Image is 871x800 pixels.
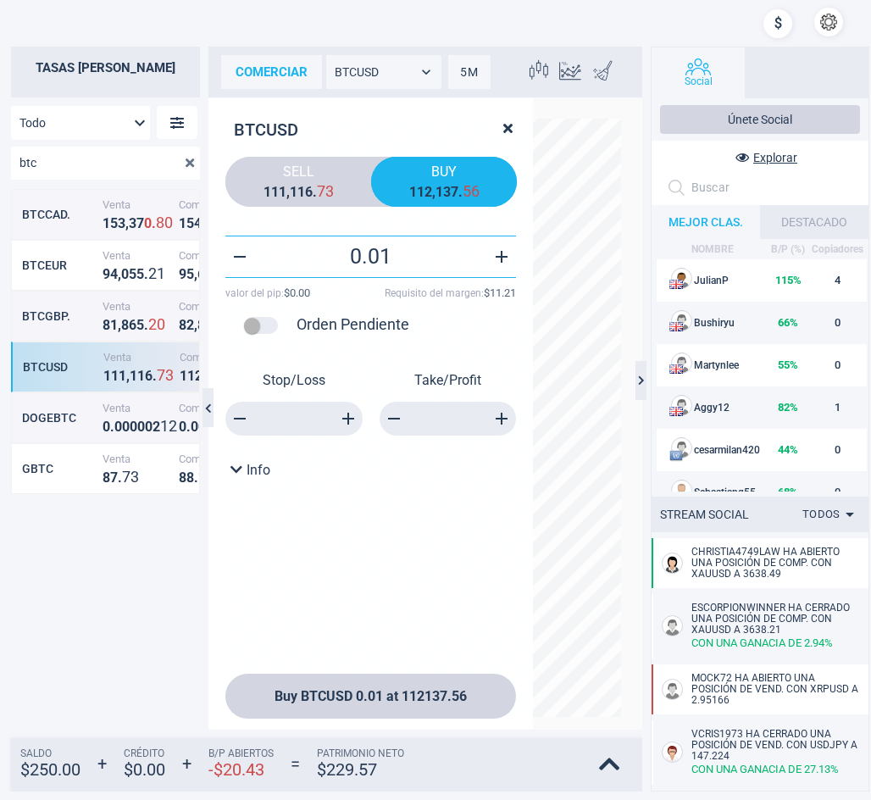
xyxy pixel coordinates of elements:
[11,147,173,180] input: Buscar
[247,462,270,478] span: Info
[179,316,186,332] strong: 8
[179,197,247,210] span: Compra
[137,418,145,434] strong: 0
[225,461,275,479] button: Info
[153,418,160,434] strong: 2
[484,286,516,299] strong: $ 11.21
[121,265,129,281] strong: 0
[238,164,358,180] span: Sell
[169,416,177,434] strong: 2
[103,350,171,363] span: Venta
[182,753,191,774] strong: +
[22,258,98,272] div: BTCEUR
[144,214,152,231] strong: 0
[657,344,867,386] tr: GB flagMartynlee55%0
[137,367,145,383] strong: 1
[186,469,194,485] strong: 8
[122,418,130,434] strong: 0
[808,429,867,471] td: 0
[208,759,274,780] strong: - $ 20.43
[129,316,136,332] strong: 6
[691,175,852,201] input: Buscar
[22,462,98,475] div: GBTC
[778,316,798,329] strong: 66 %
[103,265,110,281] strong: 9
[471,182,480,200] strong: 6
[22,208,98,221] div: BTCCAD.
[103,367,111,383] strong: 1
[20,759,80,780] strong: $ 250.00
[164,213,173,231] strong: 0
[778,443,798,456] strong: 44 %
[103,248,170,261] span: Venta
[136,265,144,281] strong: 5
[13,8,105,101] img: sirix
[186,418,191,434] strong: .
[136,316,144,332] strong: 5
[130,367,137,383] strong: 1
[152,214,156,231] strong: .
[179,265,186,281] strong: 9
[103,214,110,231] strong: 1
[160,416,169,434] strong: 1
[691,637,860,648] div: Con una ganacia de 2.94 %
[186,214,194,231] strong: 5
[11,106,150,140] div: Todo
[778,486,798,498] strong: 68 %
[118,265,121,281] strong: ,
[145,418,153,434] strong: 0
[121,316,129,332] strong: 8
[775,274,802,286] strong: 115 %
[187,367,195,383] strong: 1
[130,467,139,485] strong: 3
[103,401,170,414] span: Venta
[118,316,121,332] strong: ,
[225,286,310,299] span: valor del pip :
[326,55,441,89] div: BTCUSD
[179,248,247,261] span: Compra
[103,418,110,434] strong: 0
[179,469,186,485] strong: 8
[657,302,768,344] td: Bushiryu
[145,367,153,383] strong: 6
[660,508,749,521] div: STREAM SOCIAL
[195,367,202,383] strong: 2
[97,753,107,774] strong: +
[103,452,170,464] span: Venta
[657,471,867,514] tr: EU flagSebastiang5568%0
[119,367,126,383] strong: 1
[191,418,198,434] strong: 0
[417,184,424,200] strong: 1
[271,184,279,200] strong: 1
[458,184,463,200] strong: .
[11,189,200,745] div: grid
[103,316,110,332] strong: 8
[186,316,194,332] strong: 2
[297,315,409,333] div: Orden Pendiente
[157,264,165,281] strong: 1
[808,302,867,344] td: 0
[691,672,858,706] span: Mock72 HA ABIERTO UNA POSICIÓN DE VEND. CON XRPUSD A 2.95166
[432,184,435,200] strong: ,
[225,113,516,140] h2: BTCUSD
[384,164,504,180] span: Buy
[448,55,491,89] div: 5M
[234,308,288,342] div: pending order
[660,105,860,134] button: Únete Social
[197,265,205,281] strong: 6
[657,429,768,471] td: cesarmilan420
[208,747,274,759] span: B/P Abiertos
[118,469,122,485] strong: .
[157,314,165,332] strong: 0
[657,429,867,471] tr: EU flagcesarmilan42044%0
[669,492,683,505] img: EU flag
[435,184,443,200] strong: 1
[111,367,119,383] strong: 1
[194,265,197,281] strong: ,
[317,759,404,780] strong: $ 229.57
[103,299,170,312] span: Venta
[728,113,792,126] span: Únete Social
[657,386,867,429] tr: GB flagAggy1282%1
[290,184,297,200] strong: 1
[153,367,157,383] strong: .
